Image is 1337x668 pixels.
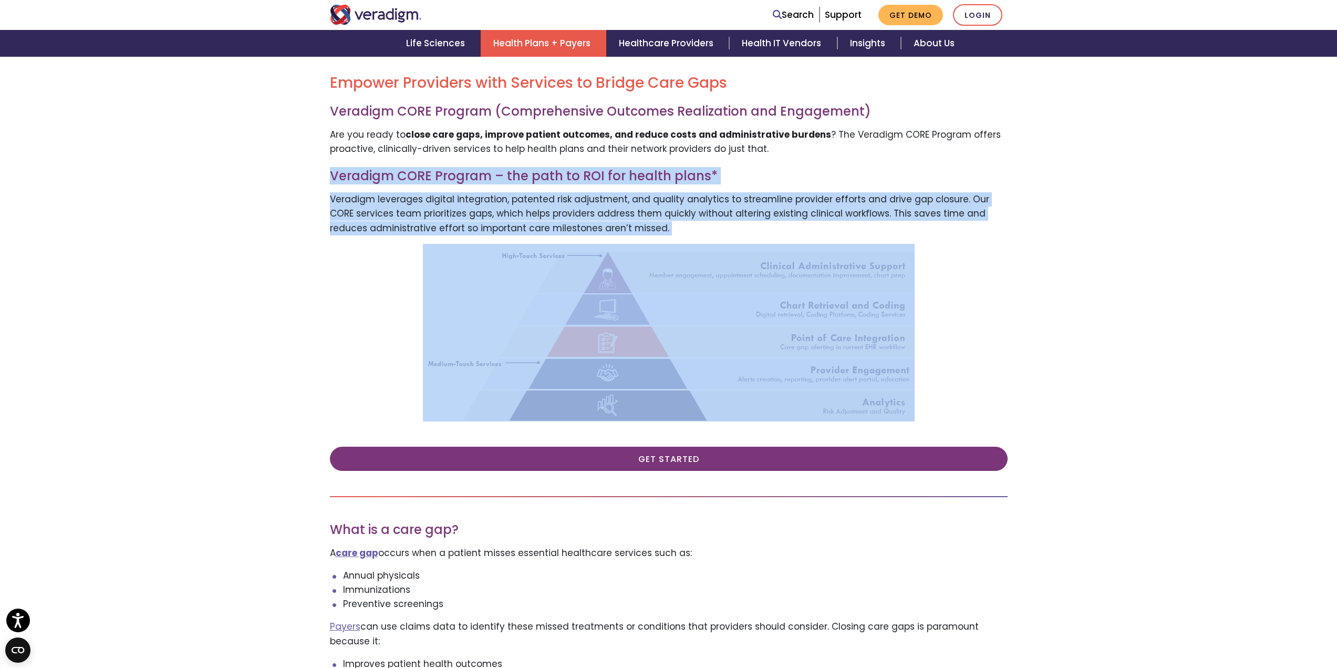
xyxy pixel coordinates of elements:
[393,30,481,57] a: Life Sciences
[330,192,1008,235] p: Veradigm leverages digital integration, patented risk adjustment, and quality analytics to stream...
[878,5,943,25] a: Get Demo
[330,169,1008,184] h3: Veradigm CORE Program – the path to ROI for health plans*
[330,447,1008,471] a: Get Started
[330,74,1008,92] h2: Empower Providers with Services to Bridge Care Gaps
[330,620,360,633] a: Payers
[343,583,1008,597] li: Immunizations
[336,547,378,559] a: care gap
[729,30,837,57] a: Health IT Vendors
[330,546,1008,560] p: A occurs when a patient misses essential healthcare services such as:
[773,8,814,22] a: Search
[406,128,831,141] strong: close care gaps, improve patient outcomes, and reduce costs and administrative burdens
[481,30,606,57] a: Health Plans + Payers
[825,8,862,21] a: Support
[953,4,1002,26] a: Login
[901,30,967,57] a: About Us
[330,104,1008,119] h3: Veradigm CORE Program (Comprehensive Outcomes Realization and Engagement)
[330,522,1008,538] h3: What is a care gap?
[343,569,1008,583] li: Annual physicals
[330,128,1008,156] p: Are you ready to ? The Veradigm CORE Program offers proactive, clinically-driven services to help...
[837,30,901,57] a: Insights
[330,620,1008,648] p: can use claims data to identify these missed treatments or conditions that providers should consi...
[343,597,1008,611] li: Preventive screenings
[330,5,422,25] img: Veradigm logo
[1135,592,1324,655] iframe: Drift Chat Widget
[606,30,729,57] a: Healthcare Providers
[5,638,30,663] button: Open CMP widget
[423,244,915,422] img: solution-veradigm-core.png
